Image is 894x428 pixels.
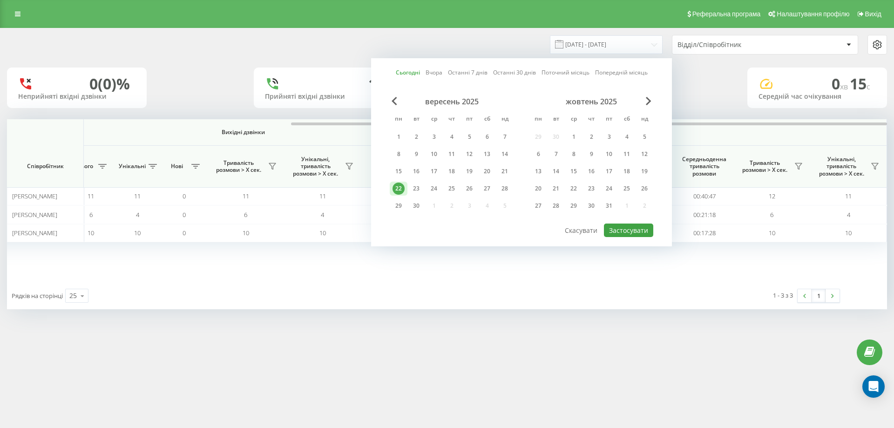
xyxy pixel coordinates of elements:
div: чт 2 жовт 2025 р. [582,130,600,144]
div: вт 7 жовт 2025 р. [547,147,565,161]
div: вт 9 вер 2025 р. [407,147,425,161]
div: вересень 2025 [390,97,514,106]
div: 2 [410,131,422,143]
span: 10 [769,229,775,237]
div: пт 26 вер 2025 р. [461,182,478,196]
div: 3 [428,131,440,143]
span: 0 [183,211,186,219]
div: вт 16 вер 2025 р. [407,164,425,178]
div: 23 [410,183,422,195]
span: Нові [165,163,189,170]
abbr: п’ятниця [462,113,476,127]
a: Вчора [426,68,442,77]
div: ср 10 вер 2025 р. [425,147,443,161]
div: 10 [428,148,440,160]
div: 20 [481,165,493,177]
div: 6 [532,148,544,160]
span: 0 [832,74,850,94]
div: ср 24 вер 2025 р. [425,182,443,196]
span: 11 [845,192,852,200]
td: 00:00:14 [361,187,419,205]
span: 10 [243,229,249,237]
div: пт 5 вер 2025 р. [461,130,478,144]
abbr: неділя [498,113,512,127]
div: 25 [69,291,77,300]
abbr: середа [567,113,581,127]
div: нд 21 вер 2025 р. [496,164,514,178]
span: 11 [134,192,141,200]
div: пн 1 вер 2025 р. [390,130,407,144]
span: 10 [134,229,141,237]
div: 22 [568,183,580,195]
div: пн 22 вер 2025 р. [390,182,407,196]
div: 14 [499,148,511,160]
div: сб 4 жовт 2025 р. [618,130,636,144]
div: 1 [568,131,580,143]
div: пн 29 вер 2025 р. [390,199,407,213]
span: 0 [183,229,186,237]
div: 27 [532,200,544,212]
div: 31 [603,200,615,212]
span: Середній час очікування [368,159,412,174]
abbr: понеділок [531,113,545,127]
abbr: вівторок [409,113,423,127]
span: 4 [847,211,850,219]
span: 15 [850,74,870,94]
div: 9 [410,148,422,160]
div: ср 17 вер 2025 р. [425,164,443,178]
span: Середньоденна тривалість розмови [682,156,726,177]
div: Середній час очікування [759,93,876,101]
span: Рядків на сторінці [12,292,63,300]
div: 13 [481,148,493,160]
div: пт 10 жовт 2025 р. [600,147,618,161]
div: 15 [393,165,405,177]
div: 30 [410,200,422,212]
abbr: понеділок [392,113,406,127]
span: Всього [72,163,95,170]
div: ср 8 жовт 2025 р. [565,147,582,161]
span: Вихід [865,10,881,18]
div: сб 6 вер 2025 р. [478,130,496,144]
span: c [867,82,870,92]
div: 8 [568,148,580,160]
div: 7 [550,148,562,160]
span: 11 [243,192,249,200]
div: вт 28 жовт 2025 р. [547,199,565,213]
abbr: четвер [445,113,459,127]
div: нд 14 вер 2025 р. [496,147,514,161]
div: 29 [568,200,580,212]
abbr: вівторок [549,113,563,127]
div: 25 [446,183,458,195]
div: 7 [499,131,511,143]
div: чт 23 жовт 2025 р. [582,182,600,196]
div: 21 [550,183,562,195]
div: вт 30 вер 2025 р. [407,199,425,213]
div: Open Intercom Messenger [862,375,885,398]
div: сб 25 жовт 2025 р. [618,182,636,196]
div: сб 11 жовт 2025 р. [618,147,636,161]
span: Реферальна програма [692,10,761,18]
div: Відділ/Співробітник [677,41,789,49]
td: 00:21:18 [675,205,733,224]
button: Застосувати [604,224,653,237]
div: нд 19 жовт 2025 р. [636,164,653,178]
div: 6 [481,131,493,143]
span: 11 [319,192,326,200]
span: [PERSON_NAME] [12,229,57,237]
div: сб 13 вер 2025 р. [478,147,496,161]
span: Previous Month [392,97,397,105]
span: 4 [321,211,324,219]
div: сб 20 вер 2025 р. [478,164,496,178]
div: 8 [393,148,405,160]
span: 10 [319,229,326,237]
div: 16 [585,165,597,177]
div: 28 [499,183,511,195]
div: пн 20 жовт 2025 р. [529,182,547,196]
div: 4 [621,131,633,143]
div: 17 [603,165,615,177]
div: 11 [621,148,633,160]
abbr: субота [620,113,634,127]
div: вт 21 жовт 2025 р. [547,182,565,196]
div: вт 2 вер 2025 р. [407,130,425,144]
div: 19 [463,165,475,177]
